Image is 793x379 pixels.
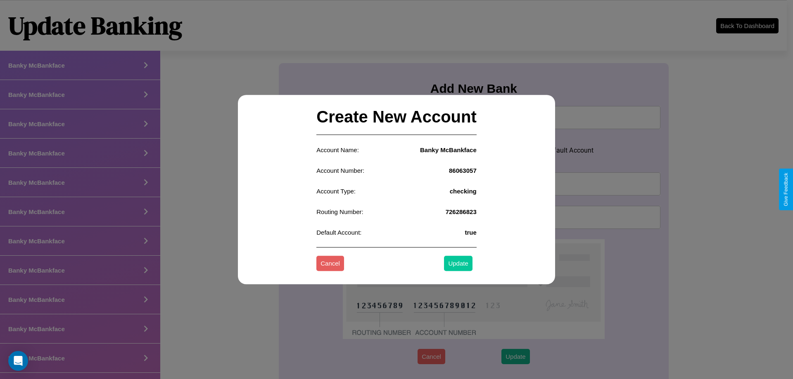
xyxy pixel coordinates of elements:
p: Account Number: [316,165,364,176]
p: Default Account: [316,227,361,238]
h4: checking [450,188,477,195]
h4: true [465,229,476,236]
h4: 726286823 [446,208,477,215]
h2: Create New Account [316,99,477,135]
div: Open Intercom Messenger [8,351,28,371]
p: Account Name: [316,144,359,155]
h4: 86063057 [449,167,477,174]
button: Cancel [316,256,344,271]
h4: Banky McBankface [420,146,477,153]
p: Routing Number: [316,206,363,217]
button: Update [444,256,472,271]
p: Account Type: [316,186,356,197]
div: Give Feedback [783,173,789,206]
